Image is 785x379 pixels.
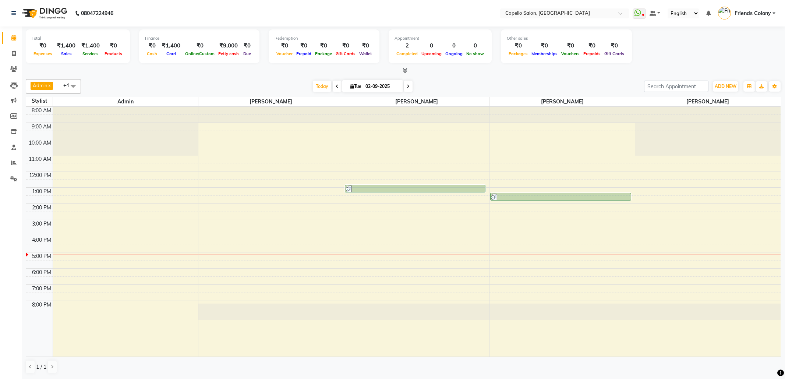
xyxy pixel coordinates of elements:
[31,301,53,309] div: 8:00 PM
[31,269,53,276] div: 6:00 PM
[31,236,53,244] div: 4:00 PM
[36,363,46,371] span: 1 / 1
[334,42,357,50] div: ₹0
[313,51,334,56] span: Package
[559,42,581,50] div: ₹0
[357,51,374,56] span: Wallet
[581,51,602,56] span: Prepaids
[27,155,53,163] div: 11:00 AM
[348,84,363,89] span: Tue
[19,3,69,24] img: logo
[81,3,113,24] b: 08047224946
[507,42,530,50] div: ₹0
[357,42,374,50] div: ₹0
[78,42,103,50] div: ₹1,400
[334,51,357,56] span: Gift Cards
[183,51,216,56] span: Online/Custom
[581,42,602,50] div: ₹0
[489,97,635,106] span: [PERSON_NAME]
[30,123,53,131] div: 9:00 AM
[602,51,626,56] span: Gift Cards
[344,97,489,106] span: [PERSON_NAME]
[735,10,771,17] span: Friends Colony
[183,42,216,50] div: ₹0
[145,51,159,56] span: Cash
[718,7,731,20] img: Friends Colony
[644,81,708,92] input: Search Appointment
[443,42,464,50] div: 0
[313,42,334,50] div: ₹0
[464,42,486,50] div: 0
[420,51,443,56] span: Upcoming
[31,204,53,212] div: 2:00 PM
[103,51,124,56] span: Products
[275,51,294,56] span: Voucher
[420,42,443,50] div: 0
[33,82,47,88] span: Admin
[31,188,53,195] div: 1:00 PM
[59,51,74,56] span: Sales
[602,42,626,50] div: ₹0
[345,185,485,192] div: [PERSON_NAME], TK01, 12:45 PM-01:15 PM, Head Massage L
[635,97,781,106] span: [PERSON_NAME]
[294,42,313,50] div: ₹0
[507,35,626,42] div: Other sales
[275,42,294,50] div: ₹0
[294,51,313,56] span: Prepaid
[507,51,530,56] span: Packages
[26,97,53,105] div: Stylist
[363,81,400,92] input: 2025-09-02
[198,97,344,106] span: [PERSON_NAME]
[30,107,53,114] div: 8:00 AM
[32,35,124,42] div: Total
[27,139,53,147] div: 10:00 AM
[559,51,581,56] span: Vouchers
[159,42,183,50] div: ₹1,400
[530,42,559,50] div: ₹0
[715,84,736,89] span: ADD NEW
[103,42,124,50] div: ₹0
[53,97,198,106] span: Admin
[28,171,53,179] div: 12:00 PM
[241,51,253,56] span: Due
[443,51,464,56] span: Ongoing
[145,35,254,42] div: Finance
[63,82,75,88] span: +4
[32,42,54,50] div: ₹0
[47,82,51,88] a: x
[165,51,178,56] span: Card
[216,51,241,56] span: Petty cash
[395,35,486,42] div: Appointment
[216,42,241,50] div: ₹9,000
[31,220,53,228] div: 3:00 PM
[31,285,53,293] div: 7:00 PM
[313,81,331,92] span: Today
[81,51,100,56] span: Services
[275,35,374,42] div: Redemption
[31,252,53,260] div: 5:00 PM
[713,81,738,92] button: ADD NEW
[491,193,631,200] div: [PERSON_NAME], TK01, 01:15 PM-01:45 PM, Head Massage L
[395,51,420,56] span: Completed
[395,42,420,50] div: 2
[32,51,54,56] span: Expenses
[54,42,78,50] div: ₹1,400
[530,51,559,56] span: Memberships
[145,42,159,50] div: ₹0
[464,51,486,56] span: No show
[241,42,254,50] div: ₹0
